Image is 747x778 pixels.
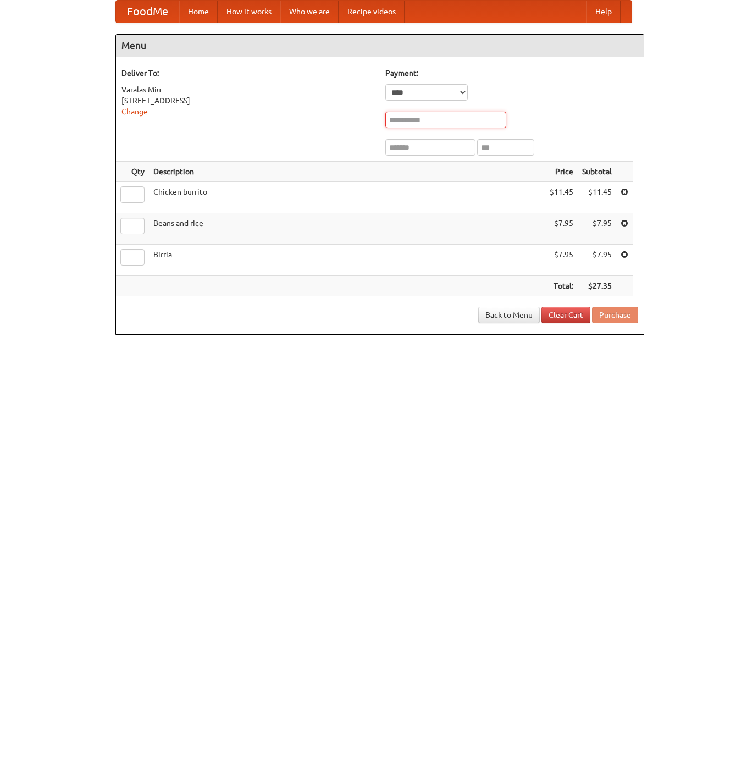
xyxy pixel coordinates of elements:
[478,307,540,323] a: Back to Menu
[545,182,578,213] td: $11.45
[592,307,638,323] button: Purchase
[116,162,149,182] th: Qty
[586,1,621,23] a: Help
[116,35,644,57] h4: Menu
[121,68,374,79] h5: Deliver To:
[578,182,616,213] td: $11.45
[545,162,578,182] th: Price
[121,84,374,95] div: Varalas Miu
[578,162,616,182] th: Subtotal
[218,1,280,23] a: How it works
[149,213,545,245] td: Beans and rice
[541,307,590,323] a: Clear Cart
[545,245,578,276] td: $7.95
[116,1,179,23] a: FoodMe
[339,1,405,23] a: Recipe videos
[545,213,578,245] td: $7.95
[545,276,578,296] th: Total:
[179,1,218,23] a: Home
[149,245,545,276] td: Birria
[385,68,638,79] h5: Payment:
[121,107,148,116] a: Change
[280,1,339,23] a: Who we are
[578,245,616,276] td: $7.95
[149,182,545,213] td: Chicken burrito
[149,162,545,182] th: Description
[121,95,374,106] div: [STREET_ADDRESS]
[578,276,616,296] th: $27.35
[578,213,616,245] td: $7.95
